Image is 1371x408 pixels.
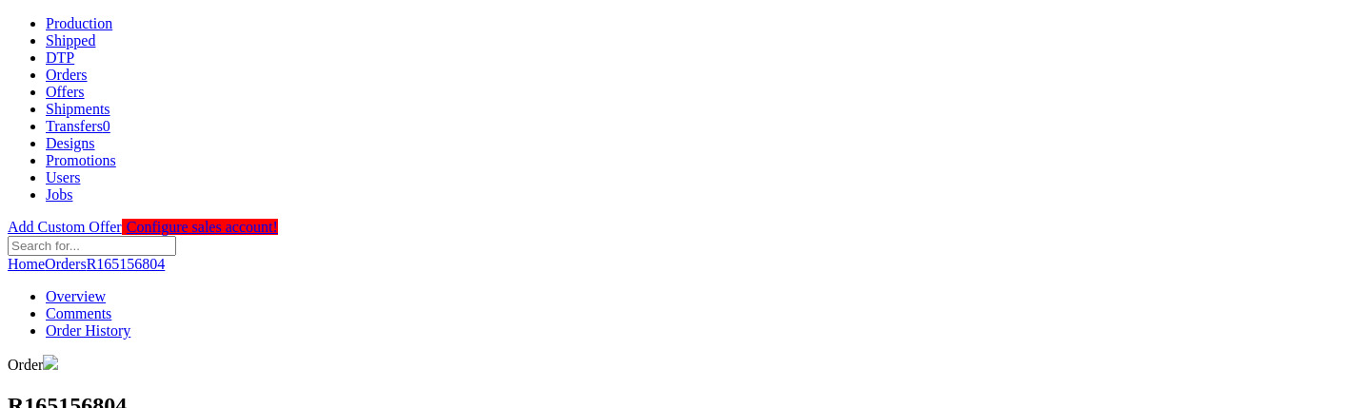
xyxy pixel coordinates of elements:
span: Configure sales account! [127,219,278,235]
a: Add Custom Offer [8,219,122,235]
a: Shipped [46,32,95,49]
a: Order History [46,322,130,339]
a: Overview [46,288,106,304]
a: Users [46,169,80,185]
a: Offers [46,84,85,100]
a: Jobs [46,186,72,203]
a: Home [8,256,45,272]
div: Order [8,355,1363,374]
a: Promotions [46,152,116,168]
span: 0 [103,118,110,134]
a: Orders [45,256,87,272]
a: Orders [46,67,88,83]
a: Comments [46,305,111,321]
a: DTP [46,49,74,66]
input: Search for... [8,236,176,256]
img: fr-79a39793efbf8217efbbc840e1b2041fe995363a5f12f0c01dd4d1462e5eb842.png [43,355,58,370]
a: Shipments [46,101,110,117]
a: Production [46,15,112,31]
a: R165156804 [87,256,166,272]
a: Configure sales account! [122,219,278,235]
a: Designs [46,135,95,151]
a: Transfers0 [46,118,110,134]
